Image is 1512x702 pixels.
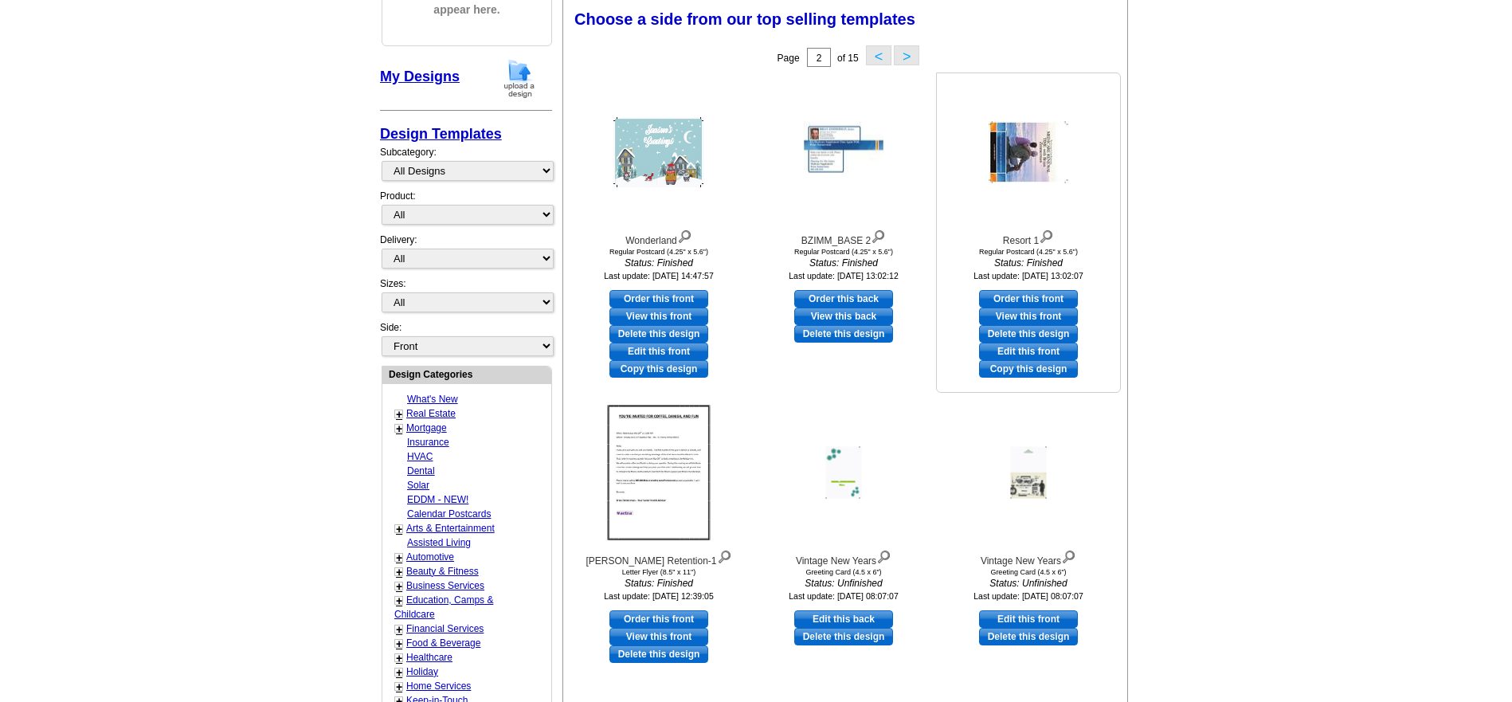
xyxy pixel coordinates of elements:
a: Delete this design [609,645,708,663]
span: of 15 [837,53,859,64]
i: Status: Finished [756,256,931,270]
div: Subcategory: [380,145,552,189]
i: Status: Unfinished [941,576,1116,590]
small: Last update: [DATE] 14:47:57 [604,271,714,280]
i: Status: Finished [571,576,746,590]
div: Sizes: [380,276,552,320]
a: What's New [407,394,458,405]
div: Regular Postcard (4.25" x 5.6") [756,248,931,256]
a: edit this design [609,343,708,360]
a: Business Services [406,580,484,591]
a: View this front [609,628,708,645]
img: view design details [1039,226,1054,244]
img: view design details [717,547,732,564]
a: Design Templates [380,126,502,142]
img: upload-design [499,58,540,99]
a: Delete this design [794,628,893,645]
a: use this design [794,290,893,308]
a: View this front [979,308,1078,325]
small: Last update: [DATE] 12:39:05 [604,591,714,601]
img: view design details [871,226,886,244]
a: + [396,623,402,636]
a: + [396,408,402,421]
img: view design details [876,547,891,564]
a: View this back [794,308,893,325]
div: Greeting Card (4.5 x 6") [941,568,1116,576]
a: Delete this design [609,325,708,343]
div: [PERSON_NAME] Retention-1 [571,547,746,568]
a: EDDM - NEW! [407,494,468,505]
div: Letter Flyer (8.5" x 11") [571,568,746,576]
a: HVAC [407,451,433,462]
button: > [894,45,919,65]
a: use this design [979,290,1078,308]
a: + [396,680,402,693]
i: Status: Finished [941,256,1116,270]
a: Arts & Entertainment [406,523,495,534]
a: + [396,580,402,593]
a: Delete this design [979,325,1078,343]
a: Home Services [406,680,471,692]
a: Delete this design [979,628,1078,645]
a: Food & Beverage [406,637,480,649]
img: Vintage New Years [826,447,862,499]
a: Delete this design [794,325,893,343]
a: Financial Services [406,623,484,634]
div: Delivery: [380,233,552,276]
a: use this design [609,290,708,308]
span: Page [778,53,800,64]
a: Real Estate [406,408,456,419]
a: + [396,523,402,535]
a: Insurance [407,437,449,448]
small: Last update: [DATE] 13:02:12 [789,271,899,280]
a: Mortgage [406,422,447,433]
a: edit this design [979,343,1078,360]
a: Solar [407,480,429,491]
img: view design details [1061,547,1076,564]
a: + [396,551,402,564]
a: + [396,594,402,607]
a: use this design [609,610,708,628]
img: Brian Zimmerman Retention-1 [603,401,714,544]
div: Regular Postcard (4.25" x 5.6") [941,248,1116,256]
img: Vintage New Years [1011,447,1047,499]
a: use this design [979,610,1078,628]
a: My Designs [380,69,460,84]
iframe: LiveChat chat widget [1193,331,1512,702]
div: Design Categories [382,367,551,382]
a: use this design [794,610,893,628]
a: View this front [609,308,708,325]
i: Status: Finished [571,256,746,270]
a: Copy this design [609,360,708,378]
a: + [396,422,402,435]
div: Wonderland [571,226,746,248]
a: Education, Camps & Childcare [394,594,493,620]
img: Resort 1 [989,121,1068,183]
div: Product: [380,189,552,233]
a: Dental [407,465,435,476]
div: Greeting Card (4.5 x 6") [756,568,931,576]
img: Wonderland [613,117,704,187]
div: Side: [380,320,552,358]
i: Status: Unfinished [756,576,931,590]
a: Holiday [406,666,438,677]
img: BZIMM_BASE 2 [804,122,883,183]
small: Last update: [DATE] 13:02:07 [973,271,1083,280]
a: + [396,566,402,578]
small: Last update: [DATE] 08:07:07 [973,591,1083,601]
button: < [866,45,891,65]
a: + [396,637,402,650]
a: Healthcare [406,652,452,663]
a: + [396,652,402,665]
a: Copy this design [979,360,1078,378]
div: Vintage New Years [756,547,931,568]
small: Last update: [DATE] 08:07:07 [789,591,899,601]
div: BZIMM_BASE 2 [756,226,931,248]
a: + [396,666,402,679]
a: Assisted Living [407,537,471,548]
a: Beauty & Fitness [406,566,479,577]
a: Calendar Postcards [407,508,491,520]
div: Resort 1 [941,226,1116,248]
div: Vintage New Years [941,547,1116,568]
div: Regular Postcard (4.25" x 5.6") [571,248,746,256]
